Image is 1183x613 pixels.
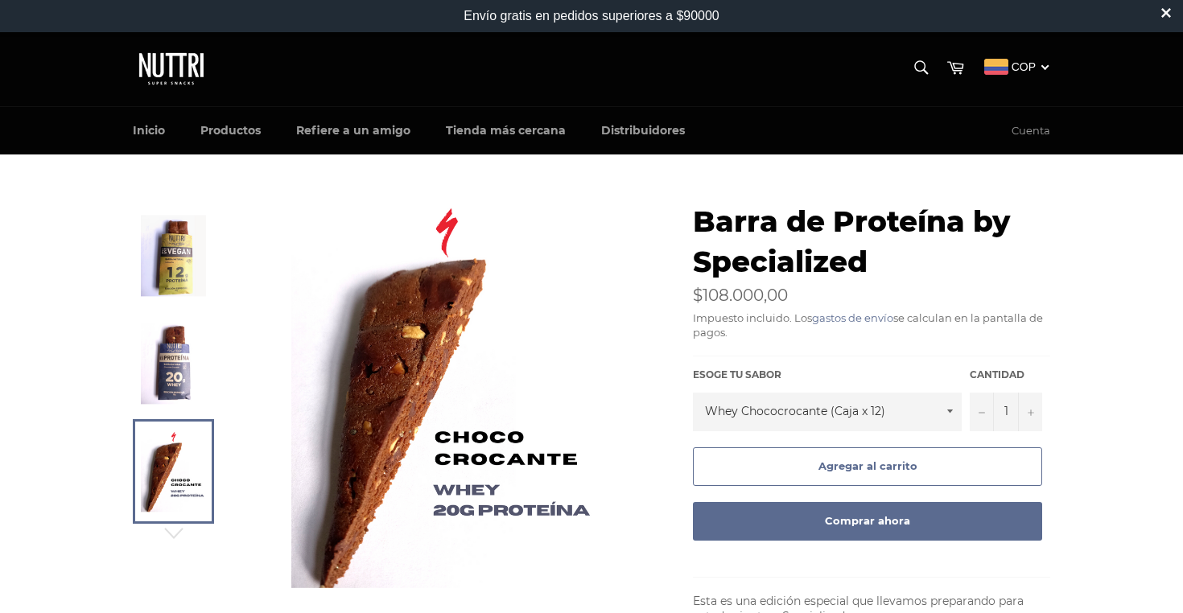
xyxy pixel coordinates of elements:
a: Distribuidores [585,107,701,154]
a: Productos [184,107,277,154]
a: Refiere a un amigo [280,107,427,154]
img: Barra de Proteína by Specialized [141,323,206,404]
a: Tienda más cercana [430,107,582,154]
a: Cuenta [1004,108,1058,154]
label: Cantidad [970,368,1042,382]
img: Barra de Proteína by Specialized [291,202,600,588]
label: Esoge tu sabor [693,368,962,382]
span: Agregar al carrito [818,459,917,472]
div: Envío gratis en pedidos superiores a $90000 [464,9,719,23]
a: Inicio [117,107,181,154]
div: Impuesto incluido. Los se calculan en la pantalla de pagos. [693,311,1050,340]
button: Agregar al carrito [693,447,1042,486]
img: Barra de Proteína by Specialized [141,215,206,296]
h1: Barra de Proteína by Specialized [693,202,1050,282]
button: Aumentar uno a la cantidad de artículos [1018,393,1042,431]
img: Nuttri [133,47,213,90]
a: gastos de envío [812,311,893,324]
button: Quitar uno a la cantidad de artículos [970,393,994,431]
button: Comprar ahora [693,502,1042,541]
span: COP [1012,60,1036,73]
span: $108.000,00 [693,286,788,305]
